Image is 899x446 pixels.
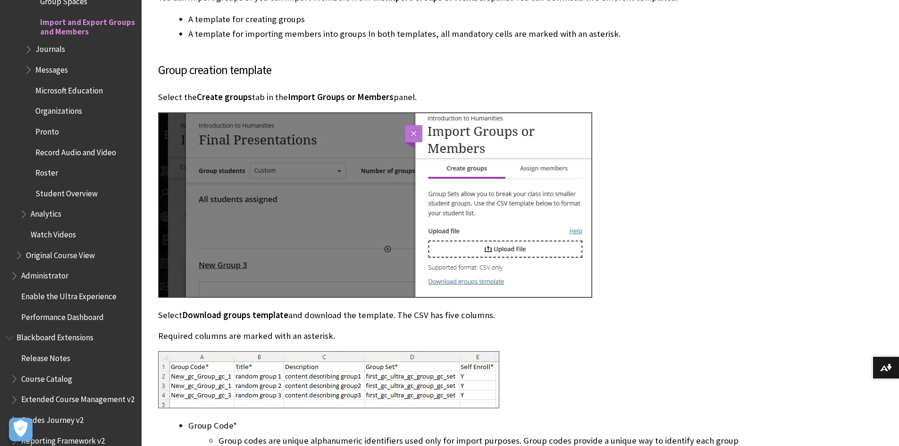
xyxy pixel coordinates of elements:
[158,330,743,342] p: Required columns are marked with an asterisk.
[26,247,95,260] span: Original Course View
[288,92,394,102] span: Import Groups or Members
[21,288,117,301] span: Enable the Ultra Experience
[158,91,743,103] p: Select the tab in the panel.
[40,14,135,36] span: Import and Export Groups and Members
[35,144,116,157] span: Record Audio and Video
[35,62,68,75] span: Messages
[35,165,58,177] span: Roster
[21,392,134,404] span: Extended Course Management v2
[188,27,743,41] li: A template for importing members into groups In both templates, all mandatory cells are marked wi...
[21,412,84,425] span: Grades Journey v2
[35,83,103,95] span: Microsoft Education
[21,268,68,281] span: Administrator
[21,433,105,446] span: Reporting Framework v2
[188,13,743,26] li: A template for creating groups
[21,371,72,384] span: Course Catalog
[31,206,61,219] span: Analytics
[17,330,93,343] span: Blackboard Extensions
[31,227,76,239] span: Watch Videos
[35,103,82,116] span: Organizations
[35,42,65,54] span: Journals
[158,351,499,408] img: CSV output of the Download groups template
[9,418,33,441] button: Open Preferences
[21,309,104,322] span: Performance Dashboard
[158,112,592,298] img: The Import Groups or Members panel, on the Create Groups tab
[35,185,98,198] span: Student Overview
[182,310,288,320] span: Download groups template
[197,92,252,102] span: Create groups
[35,124,59,136] span: Pronto
[158,309,743,321] p: Select and download the template. The CSV has five columns.
[158,61,743,79] h3: Group creation template
[21,350,70,363] span: Release Notes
